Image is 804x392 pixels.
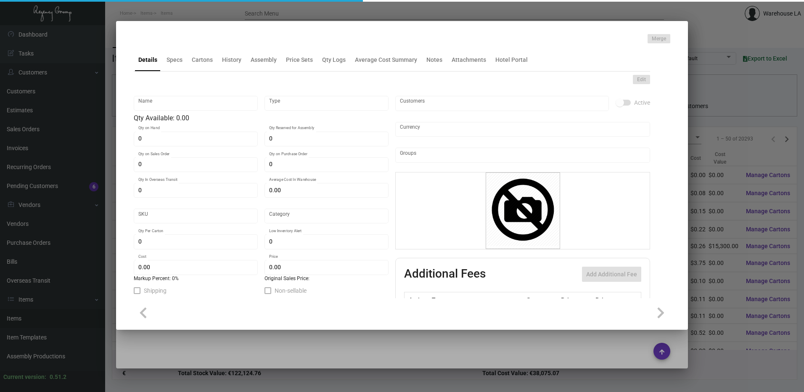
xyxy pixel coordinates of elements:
div: 0.51.2 [50,373,66,381]
button: Edit [633,75,650,84]
th: Active [405,292,430,307]
th: Cost [524,292,558,307]
div: Attachments [452,56,486,64]
button: Merge [648,34,670,43]
div: Details [138,56,157,64]
th: Type [430,292,524,307]
div: Current version: [3,373,46,381]
span: Shipping [144,286,167,296]
th: Price [559,292,593,307]
span: Merge [652,35,666,42]
div: Qty Available: 0.00 [134,113,389,123]
button: Add Additional Fee [582,267,641,282]
div: Specs [167,56,182,64]
div: Cartons [192,56,213,64]
div: Notes [426,56,442,64]
div: Average Cost Summary [355,56,417,64]
div: Price Sets [286,56,313,64]
div: History [222,56,241,64]
input: Add new.. [400,152,646,159]
span: Active [634,98,650,108]
input: Add new.. [400,100,605,107]
h2: Additional Fees [404,267,486,282]
div: Hotel Portal [495,56,528,64]
div: Assembly [251,56,277,64]
span: Add Additional Fee [586,271,637,278]
div: Qty Logs [322,56,346,64]
span: Edit [637,76,646,83]
span: Non-sellable [275,286,307,296]
th: Price type [593,292,631,307]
